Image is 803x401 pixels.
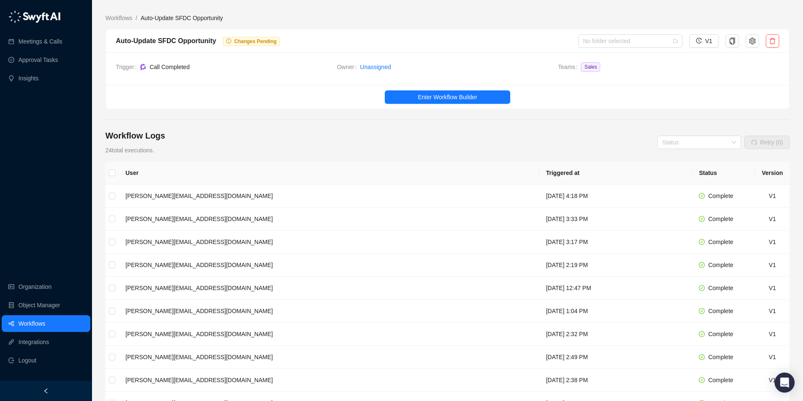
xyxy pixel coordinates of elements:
td: [DATE] 12:47 PM [539,277,692,300]
span: Complete [708,354,733,360]
span: check-circle [699,216,705,222]
td: [PERSON_NAME][EMAIL_ADDRESS][DOMAIN_NAME] [119,369,539,392]
span: 24 total executions. [105,147,154,154]
div: Open Intercom Messenger [775,373,795,393]
span: Changes Pending [234,39,276,44]
td: [PERSON_NAME][EMAIL_ADDRESS][DOMAIN_NAME] [119,254,539,277]
span: Complete [708,193,733,199]
th: Status [692,162,755,185]
span: copy [729,38,736,44]
span: Auto-Update SFDC Opportunity [141,15,223,21]
th: Triggered at [539,162,692,185]
span: check-circle [699,239,705,245]
span: check-circle [699,308,705,314]
td: [DATE] 4:18 PM [539,185,692,208]
span: left [43,388,49,394]
span: check-circle [699,193,705,199]
li: / [136,13,137,23]
td: V1 [755,231,790,254]
a: Enter Workflow Builder [106,90,789,104]
button: Enter Workflow Builder [385,90,510,104]
span: info-circle [226,39,231,44]
span: V1 [705,36,712,46]
a: Unassigned [360,62,391,72]
td: [DATE] 2:49 PM [539,346,692,369]
span: Trigger [116,62,140,72]
span: Sales [581,62,600,72]
span: logout [8,357,14,363]
td: V1 [755,300,790,323]
span: delete [769,38,776,44]
td: [PERSON_NAME][EMAIL_ADDRESS][DOMAIN_NAME] [119,277,539,300]
a: Approval Tasks [18,51,58,68]
span: Complete [708,262,733,268]
td: [DATE] 3:33 PM [539,208,692,231]
td: [DATE] 1:04 PM [539,300,692,323]
a: Object Manager [18,297,60,314]
span: Owner [337,62,360,72]
span: check-circle [699,331,705,337]
td: V1 [755,277,790,300]
span: history [696,38,702,44]
td: V1 [755,346,790,369]
span: check-circle [699,354,705,360]
a: Organization [18,278,51,295]
td: V1 [755,369,790,392]
span: check-circle [699,377,705,383]
td: V1 [755,323,790,346]
td: [PERSON_NAME][EMAIL_ADDRESS][DOMAIN_NAME] [119,300,539,323]
div: Auto-Update SFDC Opportunity [116,36,216,46]
td: [DATE] 2:38 PM [539,369,692,392]
span: Complete [708,331,733,337]
a: Workflows [18,315,45,332]
a: Meetings & Calls [18,33,62,50]
span: Complete [708,377,733,383]
td: [PERSON_NAME][EMAIL_ADDRESS][DOMAIN_NAME] [119,346,539,369]
span: Complete [708,239,733,245]
th: Version [755,162,790,185]
span: Complete [708,285,733,291]
span: check-circle [699,285,705,291]
span: Call Completed [150,64,190,70]
span: Complete [708,308,733,314]
span: folder [673,39,678,44]
td: [PERSON_NAME][EMAIL_ADDRESS][DOMAIN_NAME] [119,323,539,346]
td: V1 [755,185,790,208]
span: Complete [708,216,733,222]
span: check-circle [699,262,705,268]
th: User [119,162,539,185]
td: [DATE] 2:32 PM [539,323,692,346]
span: Logout [18,352,36,369]
td: [PERSON_NAME][EMAIL_ADDRESS][DOMAIN_NAME] [119,208,539,231]
img: logo-05li4sbe.png [8,10,61,23]
td: V1 [755,208,790,231]
td: [PERSON_NAME][EMAIL_ADDRESS][DOMAIN_NAME] [119,231,539,254]
button: V1 [689,34,719,48]
a: Integrations [18,334,49,350]
td: [PERSON_NAME][EMAIL_ADDRESS][DOMAIN_NAME] [119,185,539,208]
h4: Workflow Logs [105,130,165,141]
td: [DATE] 2:19 PM [539,254,692,277]
span: Enter Workflow Builder [418,93,477,102]
span: Teams [558,62,581,75]
img: gong-Dwh8HbPa.png [140,64,146,70]
td: [DATE] 3:17 PM [539,231,692,254]
span: setting [749,38,756,44]
button: Retry (0) [744,136,790,149]
a: Insights [18,70,38,87]
a: Workflows [104,13,134,23]
td: V1 [755,254,790,277]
